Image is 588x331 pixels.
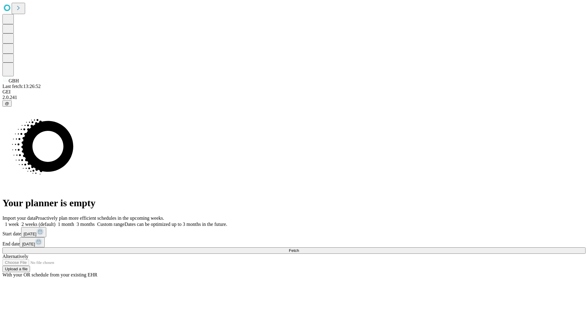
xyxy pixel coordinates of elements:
[9,78,19,83] span: GBH
[2,84,41,89] span: Last fetch: 13:26:52
[2,215,36,221] span: Import your data
[36,215,164,221] span: Proactively plan more efficient schedules in the upcoming weeks.
[97,222,124,227] span: Custom range
[2,100,12,107] button: @
[58,222,74,227] span: 1 month
[2,272,97,277] span: With your OR schedule from your existing EHR
[2,254,28,259] span: Alternatively
[77,222,95,227] span: 3 months
[2,227,586,237] div: Start date
[2,247,586,254] button: Fetch
[20,237,45,247] button: [DATE]
[5,222,19,227] span: 1 week
[2,89,586,95] div: GEI
[22,242,35,246] span: [DATE]
[21,222,55,227] span: 2 weeks (default)
[289,248,299,253] span: Fetch
[21,227,46,237] button: [DATE]
[5,101,9,106] span: @
[2,266,30,272] button: Upload a file
[2,237,586,247] div: End date
[2,95,586,100] div: 2.0.241
[125,222,227,227] span: Dates can be optimized up to 3 months in the future.
[2,197,586,209] h1: Your planner is empty
[24,232,36,236] span: [DATE]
